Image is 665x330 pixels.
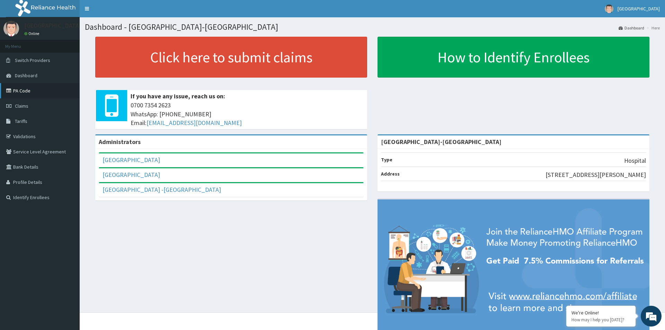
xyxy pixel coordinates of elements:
p: How may I help you today? [571,317,630,323]
img: d_794563401_company_1708531726252_794563401 [13,35,28,52]
a: How to Identify Enrollees [378,37,649,78]
span: Dashboard [15,72,37,79]
a: [GEOGRAPHIC_DATA] [103,171,160,179]
div: Minimize live chat window [114,3,130,20]
b: Address [381,171,400,177]
span: Claims [15,103,28,109]
li: Here [645,25,660,31]
p: [GEOGRAPHIC_DATA] [24,23,81,29]
strong: [GEOGRAPHIC_DATA]-[GEOGRAPHIC_DATA] [381,138,502,146]
p: Hospital [624,156,646,165]
span: Tariffs [15,118,27,124]
div: Chat with us now [36,39,116,48]
a: Click here to submit claims [95,37,367,78]
a: [EMAIL_ADDRESS][DOMAIN_NAME] [147,119,242,127]
img: User Image [605,5,613,13]
a: [GEOGRAPHIC_DATA] -[GEOGRAPHIC_DATA] [103,186,221,194]
span: [GEOGRAPHIC_DATA] [618,6,660,12]
div: We're Online! [571,310,630,316]
b: Type [381,157,392,163]
a: Dashboard [619,25,644,31]
span: We're online! [40,87,96,157]
p: [STREET_ADDRESS][PERSON_NAME] [546,170,646,179]
span: 0700 7354 2623 WhatsApp: [PHONE_NUMBER] Email: [131,101,364,127]
b: Administrators [99,138,141,146]
h1: Dashboard - [GEOGRAPHIC_DATA]-[GEOGRAPHIC_DATA] [85,23,660,32]
a: [GEOGRAPHIC_DATA] [103,156,160,164]
textarea: Type your message and hit 'Enter' [3,189,132,213]
b: If you have any issue, reach us on: [131,92,225,100]
span: Switch Providers [15,57,50,63]
a: Online [24,31,41,36]
img: User Image [3,21,19,36]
